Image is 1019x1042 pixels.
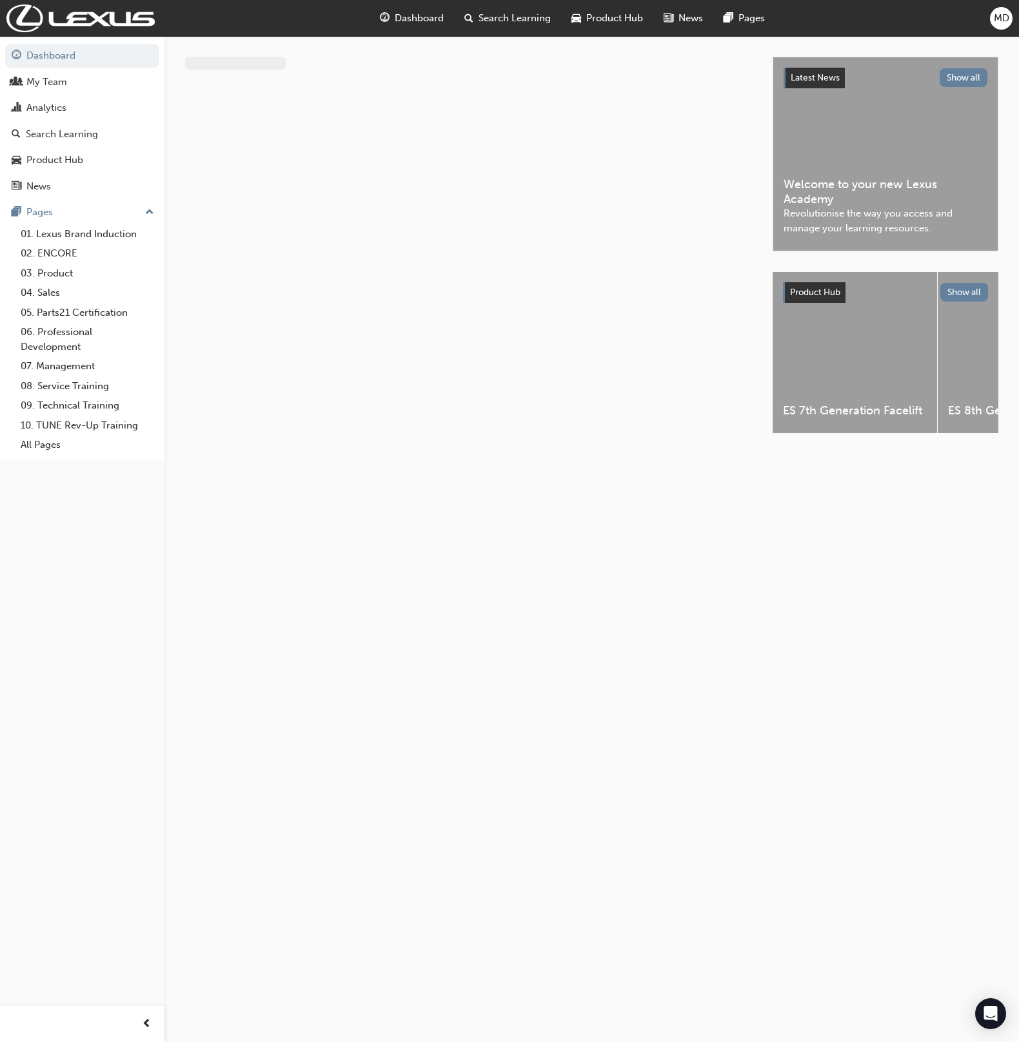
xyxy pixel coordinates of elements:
[994,11,1009,26] span: MD
[12,129,21,140] span: search-icon
[784,177,987,206] span: Welcome to your new Lexus Academy
[15,283,159,303] a: 04. Sales
[940,283,989,302] button: Show all
[26,75,67,90] div: My Team
[15,224,159,244] a: 01. Lexus Brand Induction
[975,998,1006,1029] div: Open Intercom Messenger
[5,148,159,172] a: Product Hub
[15,376,159,396] a: 08. Service Training
[5,44,159,68] a: Dashboard
[12,155,21,166] span: car-icon
[773,57,998,251] a: Latest NewsShow allWelcome to your new Lexus AcademyRevolutionise the way you access and manage y...
[380,10,390,26] span: guage-icon
[15,396,159,416] a: 09. Technical Training
[586,11,643,26] span: Product Hub
[990,7,1013,30] button: MD
[561,5,653,32] a: car-iconProduct Hub
[5,200,159,224] button: Pages
[145,204,154,221] span: up-icon
[773,272,937,433] a: ES 7th Generation Facelift
[26,153,83,168] div: Product Hub
[5,41,159,200] button: DashboardMy TeamAnalyticsSearch LearningProduct HubNews
[571,10,581,26] span: car-icon
[713,5,775,32] a: pages-iconPages
[479,11,551,26] span: Search Learning
[5,175,159,198] a: News
[15,244,159,264] a: 02. ENCORE
[724,10,733,26] span: pages-icon
[15,264,159,284] a: 03. Product
[678,11,703,26] span: News
[784,206,987,235] span: Revolutionise the way you access and manage your learning resources.
[15,303,159,323] a: 05. Parts21 Certification
[26,179,51,194] div: News
[5,96,159,120] a: Analytics
[12,77,21,88] span: people-icon
[15,356,159,376] a: 07. Management
[12,207,21,218] span: pages-icon
[783,403,927,418] span: ES 7th Generation Facelift
[12,102,21,114] span: chart-icon
[738,11,765,26] span: Pages
[653,5,713,32] a: news-iconNews
[5,122,159,146] a: Search Learning
[791,72,840,83] span: Latest News
[15,322,159,356] a: 06. Professional Development
[454,5,561,32] a: search-iconSearch Learning
[464,10,473,26] span: search-icon
[790,287,840,298] span: Product Hub
[783,282,988,303] a: Product HubShow all
[664,10,673,26] span: news-icon
[26,101,66,115] div: Analytics
[940,68,988,87] button: Show all
[12,181,21,193] span: news-icon
[15,435,159,455] a: All Pages
[370,5,454,32] a: guage-iconDashboard
[12,50,21,62] span: guage-icon
[5,70,159,94] a: My Team
[142,1016,152,1032] span: prev-icon
[26,127,98,142] div: Search Learning
[15,416,159,436] a: 10. TUNE Rev-Up Training
[6,5,155,32] img: Trak
[26,205,53,220] div: Pages
[395,11,444,26] span: Dashboard
[784,68,987,88] a: Latest NewsShow all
